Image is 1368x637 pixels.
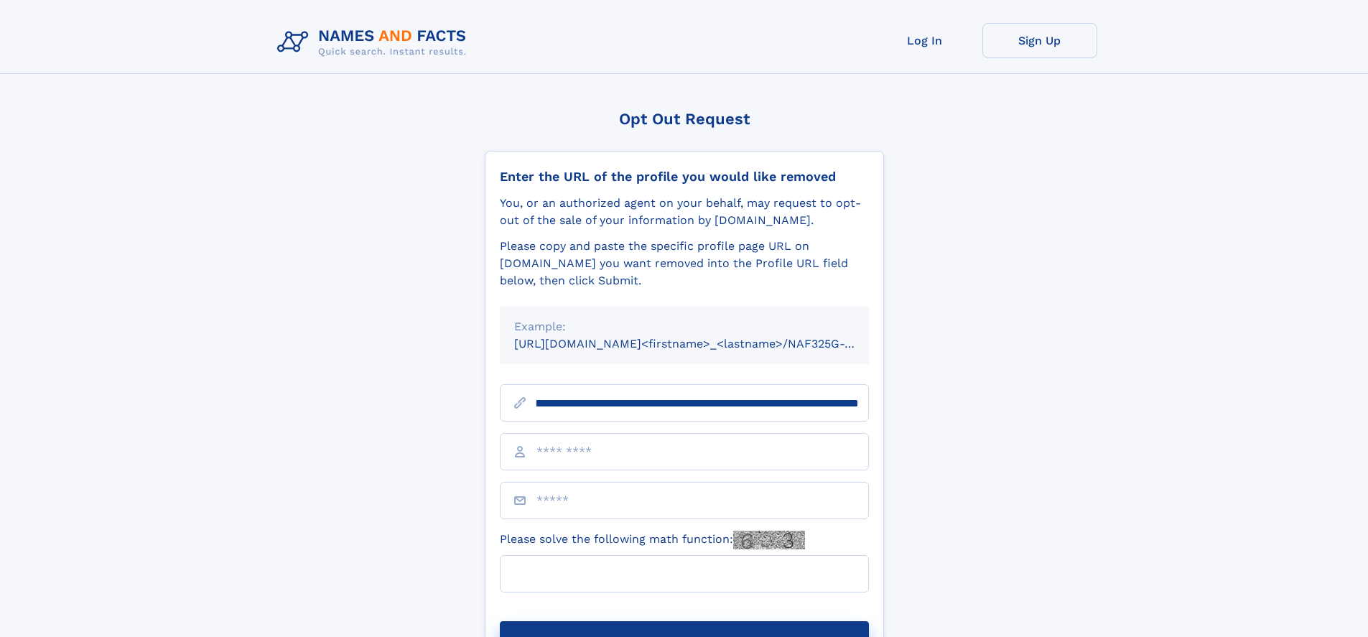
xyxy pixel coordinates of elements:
[271,23,478,62] img: Logo Names and Facts
[982,23,1097,58] a: Sign Up
[514,318,855,335] div: Example:
[500,238,869,289] div: Please copy and paste the specific profile page URL on [DOMAIN_NAME] you want removed into the Pr...
[500,531,805,549] label: Please solve the following math function:
[514,337,896,350] small: [URL][DOMAIN_NAME]<firstname>_<lastname>/NAF325G-xxxxxxxx
[500,195,869,229] div: You, or an authorized agent on your behalf, may request to opt-out of the sale of your informatio...
[867,23,982,58] a: Log In
[500,169,869,185] div: Enter the URL of the profile you would like removed
[485,110,884,128] div: Opt Out Request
